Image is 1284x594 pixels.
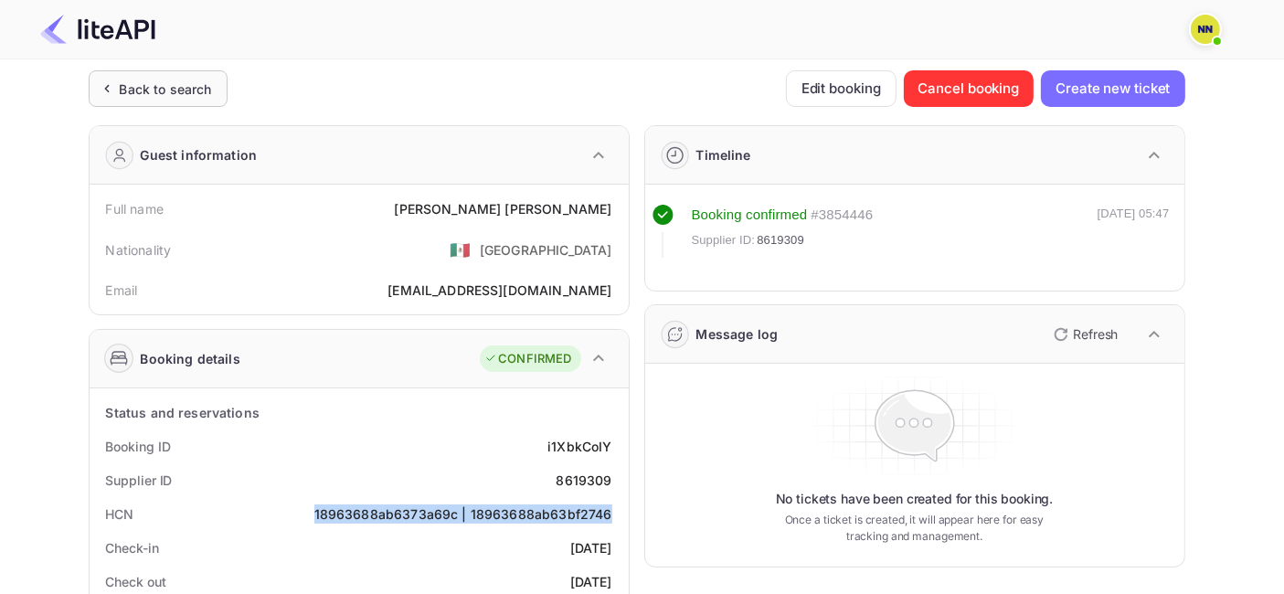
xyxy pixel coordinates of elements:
span: United States [450,233,471,266]
span: 8619309 [757,231,804,249]
div: HCN [106,504,134,524]
div: i1XbkCoIY [547,437,611,456]
div: Status and reservations [106,403,260,422]
div: # 3854446 [811,205,873,226]
div: [GEOGRAPHIC_DATA] [480,240,612,260]
div: Check out [106,572,166,591]
div: Nationality [106,240,172,260]
span: Supplier ID: [692,231,756,249]
div: Message log [696,324,779,344]
div: Booking ID [106,437,171,456]
div: [PERSON_NAME] [PERSON_NAME] [394,199,611,218]
div: Full name [106,199,164,218]
img: N/A N/A [1191,15,1220,44]
div: CONFIRMED [484,350,571,368]
div: Back to search [120,80,212,99]
p: Once a ticket is created, it will appear here for easy tracking and management. [770,512,1059,545]
p: Refresh [1074,324,1119,344]
div: [DATE] [570,572,612,591]
div: Booking details [141,349,240,368]
p: No tickets have been created for this booking. [776,490,1054,508]
button: Edit booking [786,70,897,107]
button: Refresh [1043,320,1126,349]
div: [EMAIL_ADDRESS][DOMAIN_NAME] [387,281,611,300]
div: Check-in [106,538,159,557]
img: LiteAPI Logo [40,15,155,44]
div: Email [106,281,138,300]
div: 18963688ab6373a69c | 18963688ab63bf2746 [314,504,612,524]
div: Guest information [141,145,258,164]
button: Cancel booking [904,70,1035,107]
div: Booking confirmed [692,205,808,226]
div: [DATE] [570,538,612,557]
div: Supplier ID [106,471,173,490]
button: Create new ticket [1041,70,1184,107]
div: Timeline [696,145,751,164]
div: [DATE] 05:47 [1098,205,1170,258]
div: 8619309 [556,471,611,490]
